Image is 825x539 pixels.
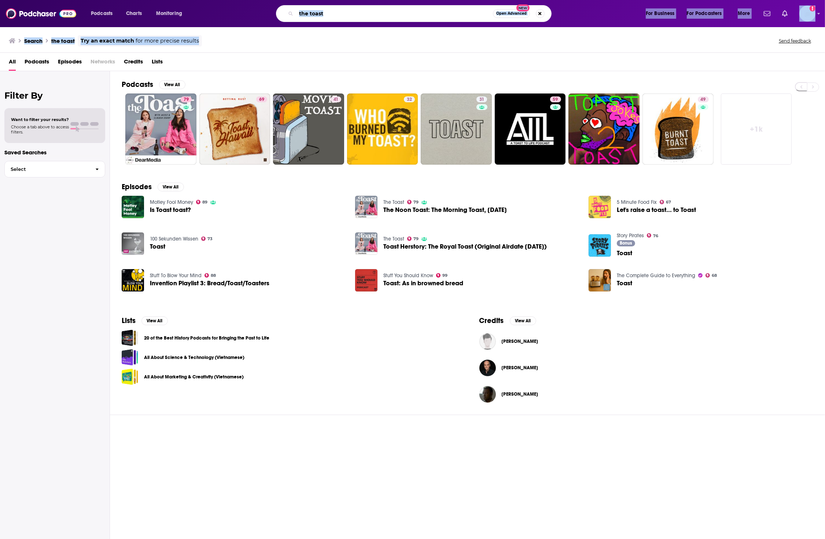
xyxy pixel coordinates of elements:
[122,269,144,291] a: Invention Playlist 3: Bread/Toast/Toasters
[150,207,191,213] a: Is Toast toast?
[550,96,561,102] a: 59
[122,182,184,191] a: EpisodesView All
[653,234,658,238] span: 76
[479,333,496,350] img: John Toast
[383,207,507,213] span: The Noon Toast: The Morning Toast, [DATE]
[4,149,105,156] p: Saved Searches
[355,269,377,291] img: Toast: As in browned bread
[479,356,814,379] button: David ShoreDavid Shore
[256,96,267,102] a: 69
[122,232,144,255] a: Toast
[799,5,815,22] span: Logged in as angelahattar
[799,5,815,22] button: Show profile menu
[733,8,759,19] button: open menu
[553,96,558,103] span: 59
[404,96,415,102] a: 32
[617,250,632,256] a: Toast
[617,272,695,279] a: The Complete Guide to Everything
[122,80,153,89] h2: Podcasts
[331,96,341,102] a: 41
[516,4,530,11] span: New
[502,391,538,397] a: Ezekiel Kweku
[144,334,269,342] a: 20 of the Best History Podcasts for Bringing the Past to Life
[122,349,138,366] a: All About Science & Technology (Vietnamese)
[496,12,527,15] span: Open Advanced
[125,93,196,165] a: 79
[58,56,82,71] span: Episodes
[181,96,192,102] a: 79
[383,243,547,250] a: Toast Herstory: The Royal Toast (Original Airdate Friday, October 30th, 2020)
[589,234,611,257] img: Toast
[122,80,185,89] a: PodcastsView All
[383,207,507,213] a: The Noon Toast: The Morning Toast, Monday, March 30th, 2020
[144,353,244,362] a: All About Science & Technology (Vietnamese)
[25,56,49,71] a: Podcasts
[479,96,484,103] span: 31
[666,201,671,204] span: 67
[510,316,536,325] button: View All
[646,8,675,19] span: For Business
[641,8,684,19] button: open menu
[589,269,611,291] a: Toast
[647,233,659,238] a: 76
[777,38,813,44] button: Send feedback
[91,8,113,19] span: Podcasts
[122,196,144,218] img: Is Toast toast?
[738,8,750,19] span: More
[122,316,168,325] a: ListsView All
[617,207,696,213] span: Let's raise a toast... to Toast
[156,8,182,19] span: Monitoring
[211,274,216,277] span: 88
[620,241,632,245] span: Bonus
[617,199,657,205] a: 5 Minute Food Fix
[502,338,538,344] span: [PERSON_NAME]
[413,201,419,204] span: 79
[502,365,538,371] span: [PERSON_NAME]
[150,199,193,205] a: Motley Fool Money
[589,196,611,218] img: Let's raise a toast... to Toast
[121,8,146,19] a: Charts
[207,237,213,241] span: 73
[617,280,632,286] span: Toast
[421,93,492,165] a: 31
[413,237,419,241] span: 79
[9,56,16,71] a: All
[779,7,791,20] a: Show notifications dropdown
[124,56,143,71] a: Credits
[122,182,152,191] h2: Episodes
[199,93,270,165] a: 69
[296,8,493,19] input: Search podcasts, credits, & more...
[122,368,138,385] span: All About Marketing & Creativity (Vietnamese)
[617,232,644,239] a: Story Pirates
[259,96,264,103] span: 69
[355,196,377,218] a: The Noon Toast: The Morning Toast, Monday, March 30th, 2020
[6,7,76,21] img: Podchaser - Follow, Share and Rate Podcasts
[334,96,338,103] span: 41
[799,5,815,22] img: User Profile
[150,280,269,286] a: Invention Playlist 3: Bread/Toast/Toasters
[150,236,198,242] a: 100 Sekunden Wissen
[347,93,418,165] a: 32
[158,183,184,191] button: View All
[479,382,814,406] button: Ezekiel KwekuEzekiel Kweku
[502,365,538,371] a: David Shore
[122,330,138,346] a: 20 of the Best History Podcasts for Bringing the Past to Life
[205,273,216,278] a: 88
[152,56,163,71] a: Lists
[51,37,75,44] h3: the toast
[150,243,165,250] span: Toast
[479,316,536,325] a: CreditsView All
[502,338,538,344] a: John Toast
[383,280,463,286] span: Toast: As in browned bread
[706,273,717,278] a: 68
[202,201,207,204] span: 89
[4,90,105,101] h2: Filter By
[4,161,105,177] button: Select
[642,93,714,165] a: 49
